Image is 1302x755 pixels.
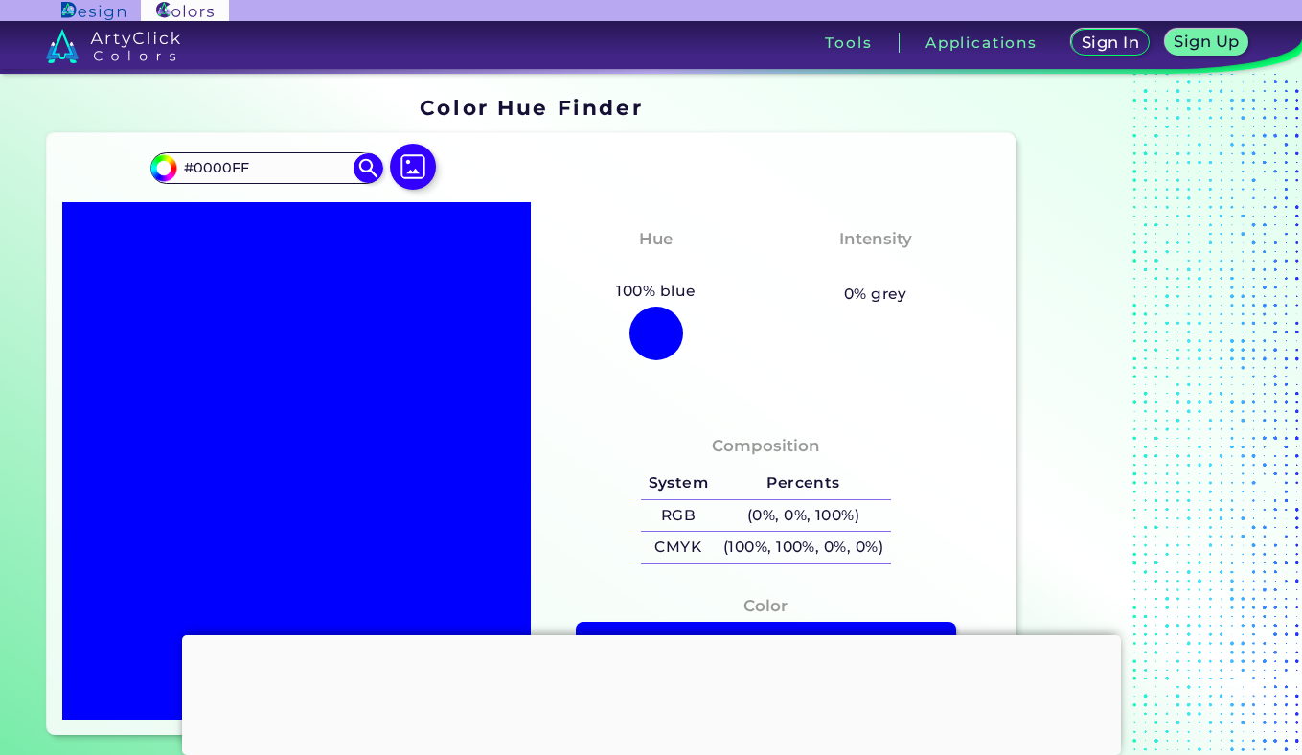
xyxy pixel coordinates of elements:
[743,592,788,620] h4: Color
[1173,34,1242,50] h5: Sign Up
[839,225,912,253] h4: Intensity
[46,29,181,63] img: logo_artyclick_colors_white.svg
[1163,29,1251,57] a: Sign Up
[609,279,704,304] h5: 100% blue
[712,432,820,460] h4: Composition
[639,225,673,253] h4: Hue
[716,532,891,563] h5: (100%, 100%, 0%, 0%)
[641,532,716,563] h5: CMYK
[925,35,1038,50] h3: Applications
[716,468,891,499] h5: Percents
[641,500,716,532] h5: RGB
[1080,34,1140,51] h5: Sign In
[844,282,907,307] h5: 0% grey
[61,2,126,20] img: ArtyClick Design logo
[177,155,355,181] input: type color..
[182,635,1121,750] iframe: Advertisement
[641,468,716,499] h5: System
[420,93,643,122] h1: Color Hue Finder
[628,256,684,279] h3: Blue
[1069,29,1151,57] a: Sign In
[825,35,872,50] h3: Tools
[716,500,891,532] h5: (0%, 0%, 100%)
[390,144,436,190] img: icon picture
[1023,89,1263,744] iframe: Advertisement
[834,256,917,279] h3: Vibrant
[354,153,382,182] img: icon search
